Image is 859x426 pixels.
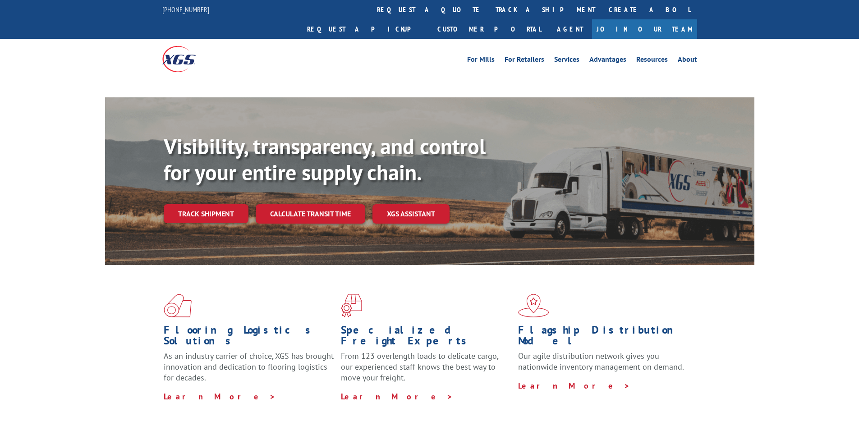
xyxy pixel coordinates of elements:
a: Track shipment [164,204,248,223]
a: Resources [636,56,668,66]
a: [PHONE_NUMBER] [162,5,209,14]
a: Agent [548,19,592,39]
a: Customer Portal [431,19,548,39]
a: Calculate transit time [256,204,365,224]
h1: Flagship Distribution Model [518,325,689,351]
b: Visibility, transparency, and control for your entire supply chain. [164,132,486,186]
img: xgs-icon-focused-on-flooring-red [341,294,362,317]
span: As an industry carrier of choice, XGS has brought innovation and dedication to flooring logistics... [164,351,334,383]
a: About [678,56,697,66]
a: For Retailers [505,56,544,66]
a: Learn More > [164,391,276,402]
a: Advantages [589,56,626,66]
a: Join Our Team [592,19,697,39]
a: Services [554,56,579,66]
h1: Flooring Logistics Solutions [164,325,334,351]
h1: Specialized Freight Experts [341,325,511,351]
img: xgs-icon-total-supply-chain-intelligence-red [164,294,192,317]
a: For Mills [467,56,495,66]
a: XGS ASSISTANT [372,204,450,224]
img: xgs-icon-flagship-distribution-model-red [518,294,549,317]
span: Our agile distribution network gives you nationwide inventory management on demand. [518,351,684,372]
a: Learn More > [518,380,630,391]
a: Request a pickup [300,19,431,39]
a: Learn More > [341,391,453,402]
p: From 123 overlength loads to delicate cargo, our experienced staff knows the best way to move you... [341,351,511,391]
